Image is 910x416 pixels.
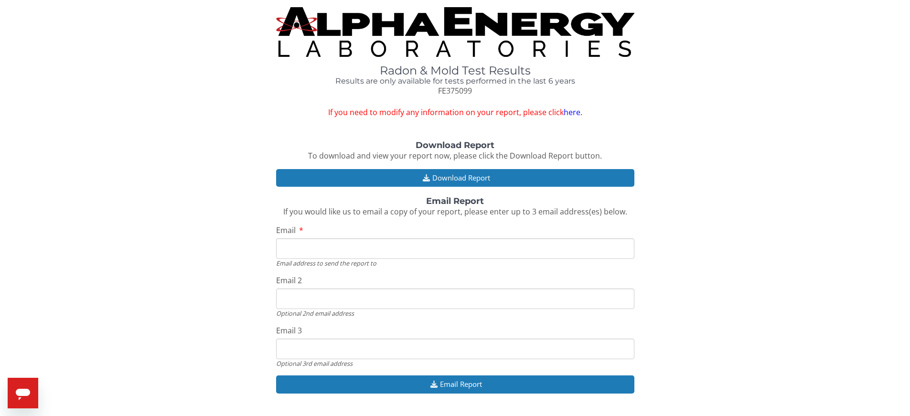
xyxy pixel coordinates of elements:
span: To download and view your report now, please click the Download Report button. [308,150,602,161]
span: If you need to modify any information on your report, please click [276,107,634,118]
div: Optional 2nd email address [276,309,634,318]
h1: Radon & Mold Test Results [276,64,634,77]
div: Optional 3rd email address [276,359,634,368]
button: Download Report [276,169,634,187]
span: Email [276,225,296,235]
a: here. [564,107,582,117]
span: FE375099 [438,85,472,96]
img: TightCrop.jpg [276,7,634,57]
strong: Email Report [426,196,484,206]
button: Email Report [276,375,634,393]
span: Email 2 [276,275,302,286]
iframe: Button to launch messaging window [8,378,38,408]
h4: Results are only available for tests performed in the last 6 years [276,77,634,85]
strong: Download Report [416,140,494,150]
span: Email 3 [276,325,302,336]
div: Email address to send the report to [276,259,634,267]
span: If you would like us to email a copy of your report, please enter up to 3 email address(es) below. [283,206,627,217]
